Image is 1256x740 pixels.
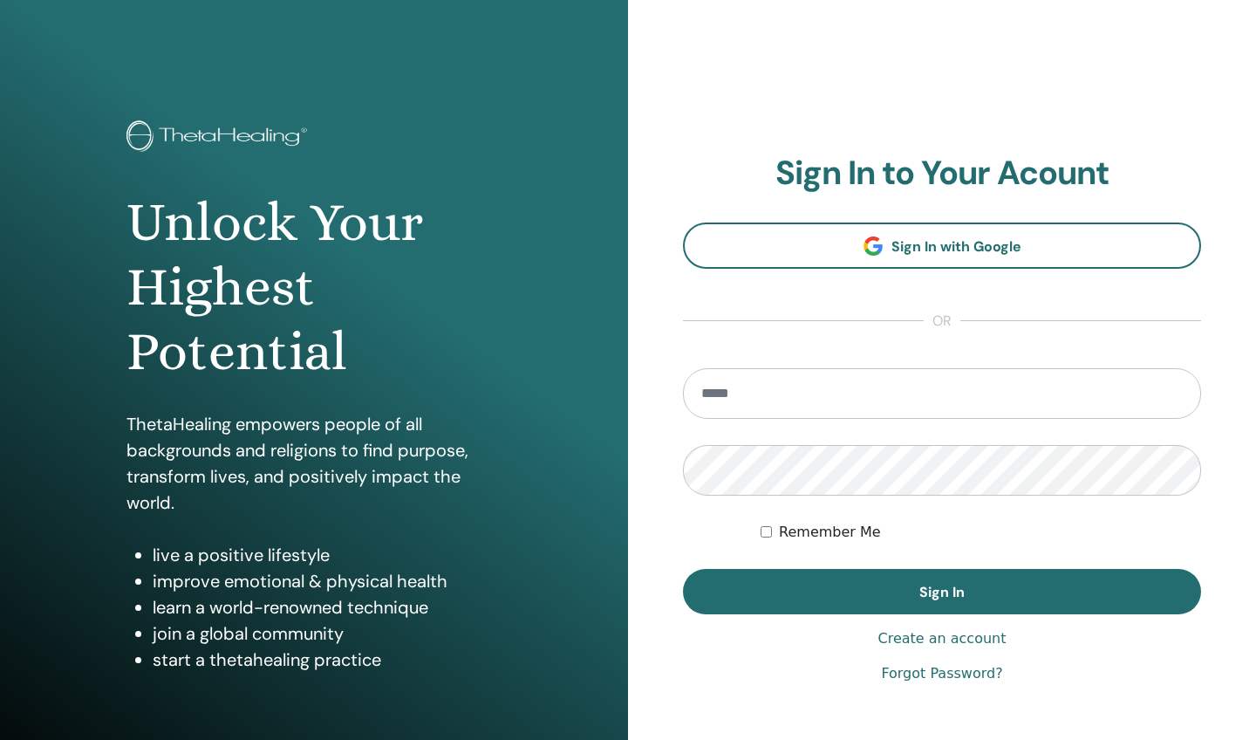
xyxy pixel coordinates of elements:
[877,628,1006,649] a: Create an account
[153,620,502,647] li: join a global community
[153,568,502,594] li: improve emotional & physical health
[683,569,1201,614] button: Sign In
[126,411,502,516] p: ThetaHealing empowers people of all backgrounds and religions to find purpose, transform lives, a...
[126,190,502,385] h1: Unlock Your Highest Potential
[153,647,502,673] li: start a thetahealing practice
[683,154,1201,194] h2: Sign In to Your Acount
[891,237,1021,256] span: Sign In with Google
[153,542,502,568] li: live a positive lifestyle
[924,311,960,332] span: or
[153,594,502,620] li: learn a world-renowned technique
[881,663,1002,684] a: Forgot Password?
[919,583,965,601] span: Sign In
[683,223,1201,269] a: Sign In with Google
[779,522,881,543] label: Remember Me
[761,522,1201,543] div: Keep me authenticated indefinitely or until I manually logout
